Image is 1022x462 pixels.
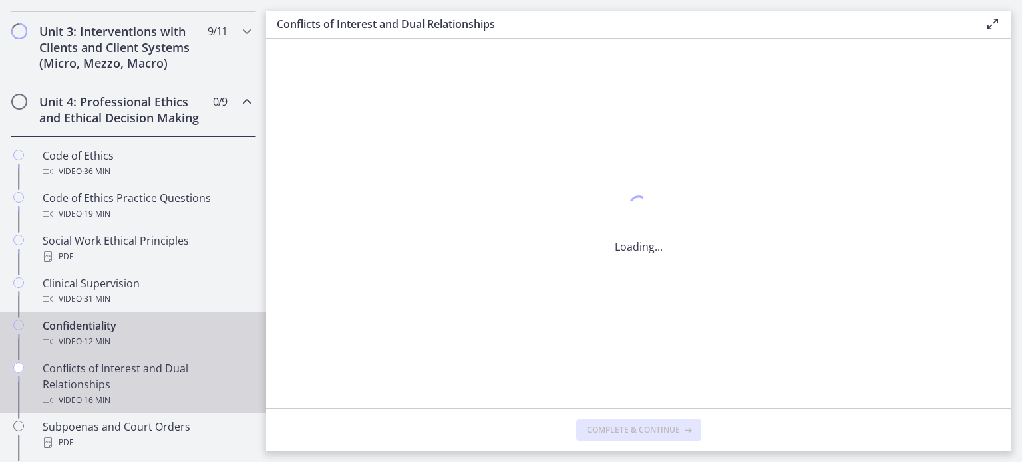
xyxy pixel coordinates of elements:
div: Video [43,334,250,350]
div: Subpoenas and Court Orders [43,419,250,451]
span: · 16 min [82,392,110,408]
span: · 36 min [82,164,110,179]
div: PDF [43,435,250,451]
button: Complete & continue [576,419,701,441]
div: Video [43,206,250,222]
div: Video [43,164,250,179]
h2: Unit 4: Professional Ethics and Ethical Decision Making [39,94,202,126]
div: Code of Ethics [43,148,250,179]
span: · 12 min [82,334,110,350]
h2: Unit 3: Interventions with Clients and Client Systems (Micro, Mezzo, Macro) [39,23,202,71]
p: Loading... [615,239,663,255]
span: 9 / 11 [208,23,227,39]
div: Code of Ethics Practice Questions [43,190,250,222]
span: · 31 min [82,291,110,307]
div: Conflicts of Interest and Dual Relationships [43,360,250,408]
div: Clinical Supervision [43,275,250,307]
div: 1 [615,192,663,223]
h3: Conflicts of Interest and Dual Relationships [277,16,963,32]
span: Complete & continue [587,425,680,435]
div: Video [43,291,250,307]
span: 0 / 9 [213,94,227,110]
div: PDF [43,249,250,265]
span: · 19 min [82,206,110,222]
div: Video [43,392,250,408]
div: Social Work Ethical Principles [43,233,250,265]
div: Confidentiality [43,318,250,350]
